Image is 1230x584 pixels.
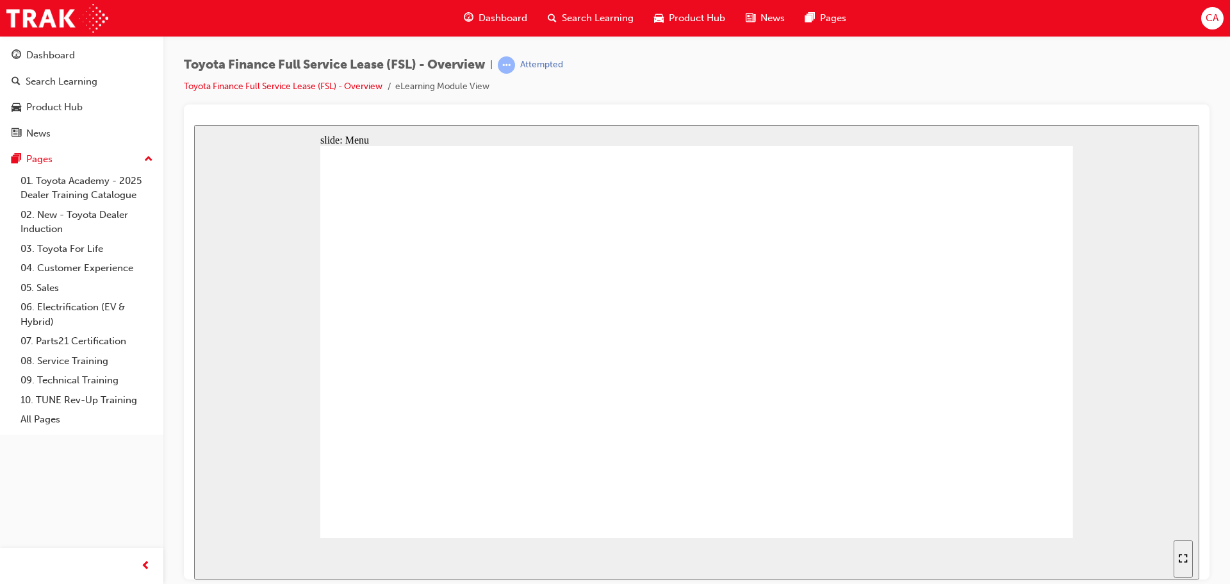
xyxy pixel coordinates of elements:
div: Product Hub [26,100,83,115]
a: 09. Technical Training [15,371,158,390]
span: search-icon [12,76,20,88]
a: news-iconNews [735,5,795,31]
a: Product Hub [5,96,158,119]
span: guage-icon [464,10,473,26]
a: car-iconProduct Hub [644,5,735,31]
a: 08. Service Training [15,351,158,371]
span: Pages [820,11,846,26]
span: pages-icon [12,154,21,165]
span: News [760,11,785,26]
img: Trak [6,4,108,33]
a: search-iconSearch Learning [537,5,644,31]
div: Attempted [520,59,563,71]
button: Enter full-screen mode [980,415,999,453]
span: search-icon [548,10,557,26]
span: | [490,58,493,72]
span: pages-icon [805,10,815,26]
a: Search Learning [5,70,158,94]
div: News [26,126,51,141]
span: car-icon [654,10,664,26]
button: DashboardSearch LearningProduct HubNews [5,41,158,147]
a: 02. New - Toyota Dealer Induction [15,205,158,239]
span: car-icon [12,102,21,113]
a: All Pages [15,410,158,430]
a: 01. Toyota Academy - 2025 Dealer Training Catalogue [15,171,158,205]
a: Dashboard [5,44,158,67]
span: CA [1206,11,1218,26]
a: 06. Electrification (EV & Hybrid) [15,297,158,331]
span: Toyota Finance Full Service Lease (FSL) - Overview [184,58,485,72]
a: 07. Parts21 Certification [15,331,158,351]
div: Search Learning [26,74,97,89]
button: Pages [5,147,158,171]
a: 03. Toyota For Life [15,239,158,259]
a: guage-iconDashboard [454,5,537,31]
a: 04. Customer Experience [15,258,158,278]
span: news-icon [12,128,21,140]
span: up-icon [144,151,153,168]
nav: slide navigation [980,413,999,455]
span: Product Hub [669,11,725,26]
span: guage-icon [12,50,21,62]
div: Pages [26,152,53,167]
a: Toyota Finance Full Service Lease (FSL) - Overview [184,81,382,92]
span: Search Learning [562,11,634,26]
a: 05. Sales [15,278,158,298]
a: News [5,122,158,146]
a: pages-iconPages [795,5,857,31]
div: Dashboard [26,48,75,63]
a: 10. TUNE Rev-Up Training [15,390,158,410]
span: learningRecordVerb_ATTEMPT-icon [498,56,515,74]
button: CA [1201,7,1224,29]
li: eLearning Module View [395,79,489,94]
span: news-icon [746,10,755,26]
span: Dashboard [479,11,527,26]
span: prev-icon [141,558,151,574]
